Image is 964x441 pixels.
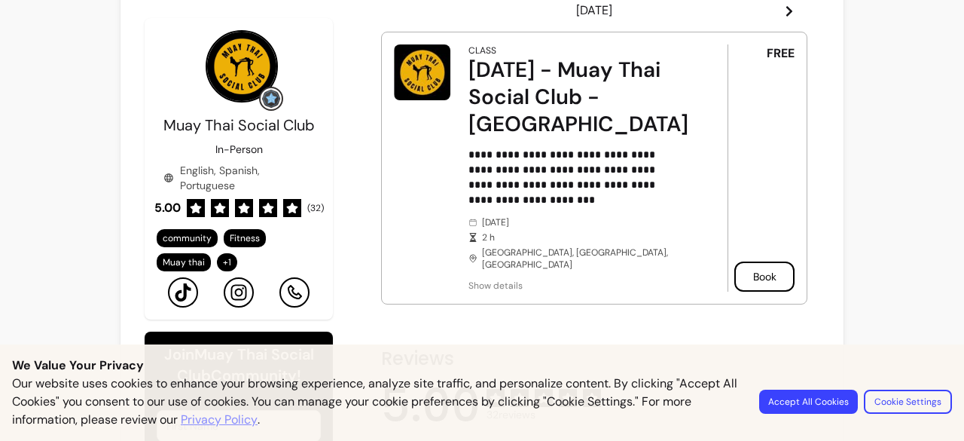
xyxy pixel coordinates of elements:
[220,256,234,268] span: + 1
[157,344,321,386] h6: Join Muay Thai Social Club Community!
[864,390,952,414] button: Cookie Settings
[154,199,181,217] span: 5.00
[163,232,212,244] span: community
[12,375,741,429] p: Our website uses cookies to enhance your browsing experience, analyze site traffic, and personali...
[468,280,685,292] span: Show details
[759,390,858,414] button: Accept All Cookies
[206,30,278,103] img: Provider image
[163,256,205,268] span: Muay thai
[230,232,260,244] span: Fitness
[482,231,685,243] span: 2 h
[734,262,795,292] button: Book
[468,216,685,271] div: [DATE] [GEOGRAPHIC_DATA], [GEOGRAPHIC_DATA], [GEOGRAPHIC_DATA]
[163,163,314,193] div: English, Spanish, Portuguese
[181,411,258,429] a: Privacy Policy
[307,202,324,214] span: ( 32 )
[215,142,263,157] p: In-Person
[468,44,496,57] div: Class
[394,44,450,100] img: Wednesday - Muay Thai Social Club - London
[468,57,685,138] div: [DATE] - Muay Thai Social Club - [GEOGRAPHIC_DATA]
[163,115,315,135] span: Muay Thai Social Club
[767,44,795,63] span: FREE
[262,90,280,108] img: Grow
[12,357,952,375] p: We Value Your Privacy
